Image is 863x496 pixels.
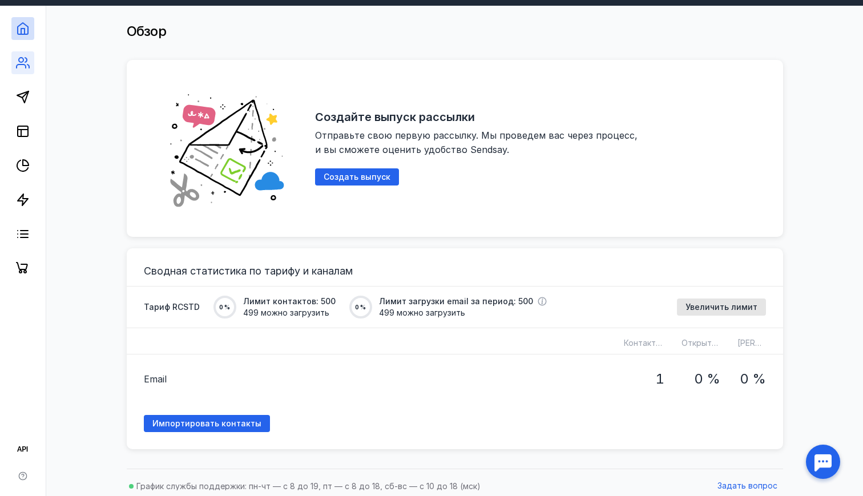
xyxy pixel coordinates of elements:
span: Отправьте свою первую рассылку. Мы проведем вас через процесс, и вы сможете оценить удобство Send... [315,130,640,155]
span: График службы поддержки: пн-чт — с 8 до 19, пт — с 8 до 18, сб-вс — с 10 до 18 (мск) [136,481,481,491]
span: Обзор [127,23,167,39]
h1: 0 % [740,372,766,386]
span: 499 можно загрузить [243,307,336,318]
span: Создать выпуск [324,172,390,182]
span: Email [144,372,167,386]
span: Контактов [624,338,666,348]
span: Открытий [681,338,721,348]
h3: Сводная статистика по тарифу и каналам [144,265,766,277]
span: [PERSON_NAME] [737,338,802,348]
span: Задать вопрос [717,481,777,491]
h1: 0 % [694,372,720,386]
span: Тариф RCSTD [144,301,200,313]
img: abd19fe006828e56528c6cd305e49c57.png [155,77,298,220]
span: Увеличить лимит [685,303,757,312]
a: Импортировать контакты [144,415,270,432]
button: Задать вопрос [712,478,783,495]
span: 499 можно загрузить [379,307,547,318]
span: Лимит контактов: 500 [243,296,336,307]
span: Импортировать контакты [152,419,261,429]
h1: 1 [655,372,664,386]
button: Увеличить лимит [677,299,766,316]
button: Создать выпуск [315,168,399,186]
span: Лимит загрузки email за период: 500 [379,296,533,307]
h2: Создайте выпуск рассылки [315,110,475,124]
